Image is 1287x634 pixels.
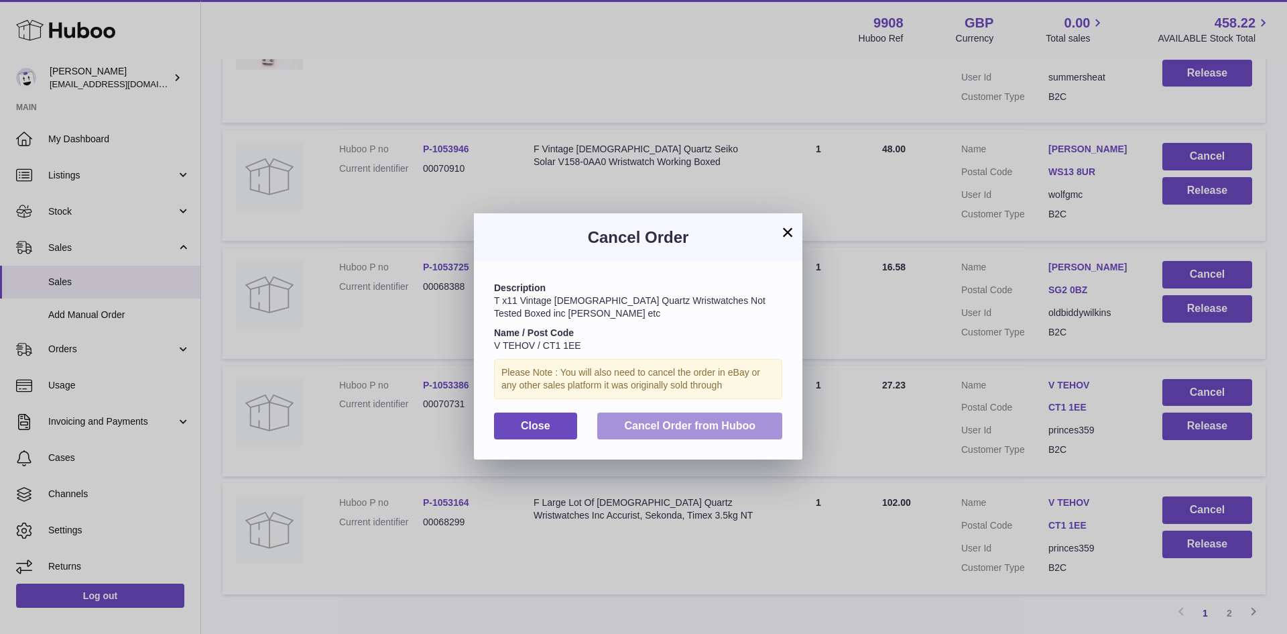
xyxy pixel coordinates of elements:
span: Close [521,420,550,431]
strong: Name / Post Code [494,327,574,338]
strong: Description [494,282,546,293]
h3: Cancel Order [494,227,782,248]
button: × [780,224,796,240]
span: Cancel Order from Huboo [624,420,755,431]
button: Cancel Order from Huboo [597,413,782,440]
div: Please Note : You will also need to cancel the order in eBay or any other sales platform it was o... [494,359,782,399]
span: T x11 Vintage [DEMOGRAPHIC_DATA] Quartz Wristwatches Not Tested Boxed inc [PERSON_NAME] etc [494,295,765,319]
span: V TEHOV / CT1 1EE [494,340,581,351]
button: Close [494,413,577,440]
